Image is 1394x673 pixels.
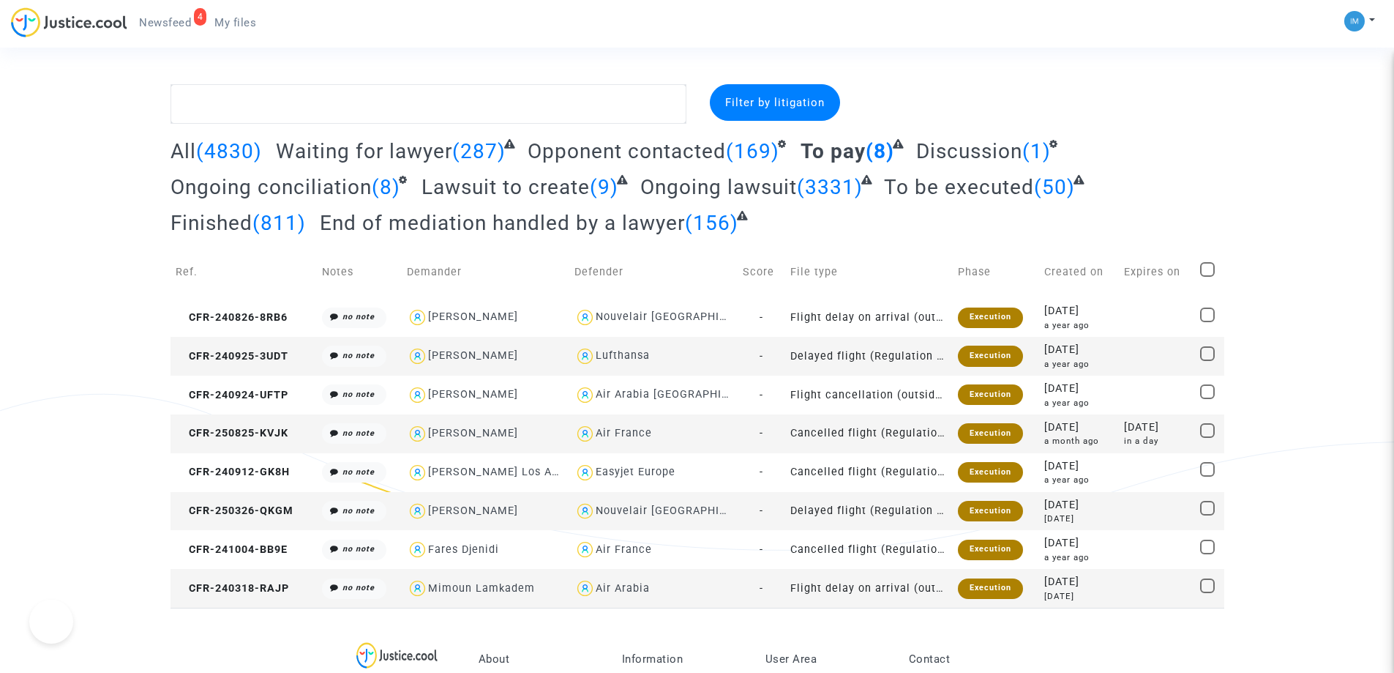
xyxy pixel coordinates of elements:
[596,466,675,478] div: Easyjet Europe
[1039,246,1119,298] td: Created on
[590,175,618,199] span: (9)
[428,505,518,517] div: [PERSON_NAME]
[407,346,428,367] img: icon-user.svg
[252,211,306,235] span: (811)
[916,139,1022,163] span: Discussion
[574,346,596,367] img: icon-user.svg
[428,466,681,478] div: [PERSON_NAME] Los Angeles [PERSON_NAME]
[528,139,726,163] span: Opponent contacted
[139,16,191,29] span: Newsfeed
[176,582,289,595] span: CFR-240318-RAJP
[176,311,288,324] span: CFR-240826-8RB6
[176,543,288,556] span: CFR-241004-BB9E
[622,652,743,666] p: Information
[1044,513,1114,525] div: [DATE]
[797,175,863,199] span: (3331)
[176,505,293,517] span: CFR-250326-QKGM
[596,311,764,323] div: Nouvelair [GEOGRAPHIC_DATA]
[428,543,499,556] div: Fares Djenidi
[569,246,737,298] td: Defender
[640,175,797,199] span: Ongoing lawsuit
[785,492,953,531] td: Delayed flight (Regulation EC 261/2004)
[1344,11,1365,31] img: a105443982b9e25553e3eed4c9f672e7
[765,652,887,666] p: User Area
[574,501,596,522] img: icon-user.svg
[953,246,1039,298] td: Phase
[1124,420,1190,436] div: [DATE]
[1044,590,1114,603] div: [DATE]
[785,453,953,492] td: Cancelled flight (Regulation EC 261/2004)
[785,376,953,414] td: Flight cancellation (outside of EU - Montreal Convention)
[574,423,596,445] img: icon-user.svg
[29,600,73,644] iframe: Help Scout Beacon - Open
[738,246,785,298] td: Score
[574,384,596,406] img: icon-user.svg
[760,427,763,439] span: -
[320,211,685,235] span: End of mediation handled by a lawyer
[428,311,518,323] div: [PERSON_NAME]
[785,337,953,376] td: Delayed flight (Regulation EC 261/2004)
[1044,358,1114,371] div: a year ago
[1034,175,1075,199] span: (50)
[1022,139,1051,163] span: (1)
[958,462,1023,483] div: Execution
[1044,497,1114,513] div: [DATE]
[596,543,652,556] div: Air France
[1044,342,1114,358] div: [DATE]
[1044,381,1114,397] div: [DATE]
[726,139,779,163] span: (169)
[958,579,1023,599] div: Execution
[11,7,127,37] img: jc-logo.svg
[402,246,569,298] td: Demander
[596,349,650,362] div: Lufthansa
[685,211,738,235] span: (156)
[170,175,372,199] span: Ongoing conciliation
[407,384,428,406] img: icon-user.svg
[342,351,375,360] i: no note
[1044,303,1114,319] div: [DATE]
[1044,474,1114,486] div: a year ago
[342,428,375,438] i: no note
[1044,397,1114,409] div: a year ago
[958,501,1023,521] div: Execution
[760,311,763,324] span: -
[428,388,518,401] div: [PERSON_NAME]
[596,388,766,401] div: Air Arabia [GEOGRAPHIC_DATA]
[407,501,428,522] img: icon-user.svg
[785,414,953,453] td: Cancelled flight (Regulation EC 261/2004)
[958,308,1023,328] div: Execution
[785,569,953,608] td: Flight delay on arrival (outside of EU - Montreal Convention)
[1044,420,1114,436] div: [DATE]
[1044,435,1114,447] div: a month ago
[1119,246,1195,298] td: Expires on
[342,544,375,554] i: no note
[909,652,1030,666] p: Contact
[170,246,317,298] td: Ref.
[596,505,764,517] div: Nouvelair [GEOGRAPHIC_DATA]
[958,384,1023,405] div: Execution
[342,390,375,399] i: no note
[760,466,763,478] span: -
[176,427,288,439] span: CFR-250825-KVJK
[574,539,596,560] img: icon-user.svg
[574,462,596,483] img: icon-user.svg
[785,246,953,298] td: File type
[342,312,375,321] i: no note
[276,139,452,163] span: Waiting for lawyer
[760,543,763,556] span: -
[170,211,252,235] span: Finished
[196,139,262,163] span: (4830)
[574,578,596,599] img: icon-user.svg
[342,583,375,592] i: no note
[428,349,518,362] div: [PERSON_NAME]
[176,466,290,478] span: CFR-240912-GK8H
[884,175,1034,199] span: To be executed
[760,350,763,362] span: -
[596,582,650,595] div: Air Arabia
[170,139,196,163] span: All
[372,175,400,199] span: (8)
[760,505,763,517] span: -
[725,96,825,109] span: Filter by litigation
[1044,535,1114,551] div: [DATE]
[317,246,402,298] td: Notes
